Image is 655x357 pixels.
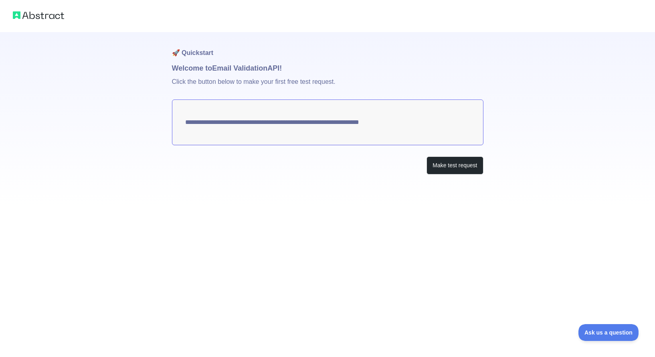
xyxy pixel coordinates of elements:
[172,74,483,99] p: Click the button below to make your first free test request.
[427,156,483,174] button: Make test request
[578,324,639,341] iframe: Toggle Customer Support
[172,32,483,63] h1: 🚀 Quickstart
[172,63,483,74] h1: Welcome to Email Validation API!
[13,10,64,21] img: Abstract logo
